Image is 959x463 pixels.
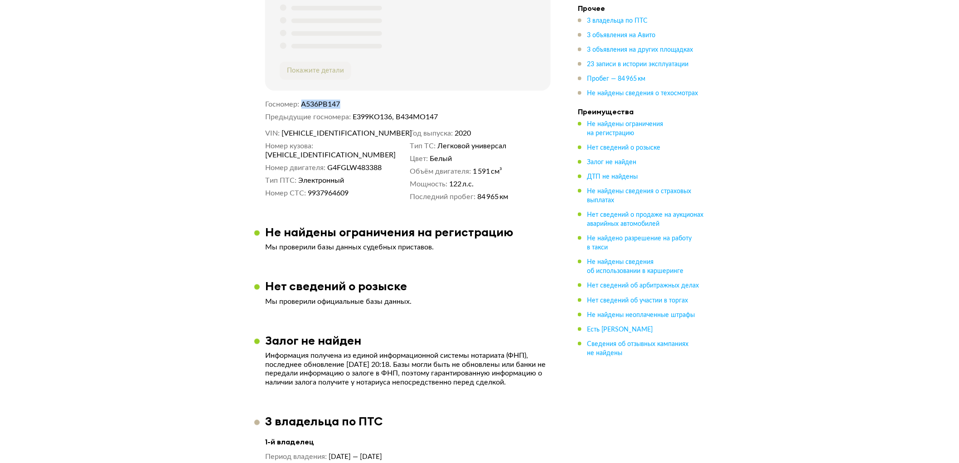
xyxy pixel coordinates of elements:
span: Легковой универсал [438,141,507,151]
button: Покажите детали [280,62,351,80]
h4: Преимущества [578,107,705,116]
h3: 3 владельца по ПТС [265,414,383,429]
span: 2020 [455,129,471,138]
span: Есть [PERSON_NAME] [587,326,653,332]
span: Не найдено разрешение на работу в такси [587,235,692,251]
span: Не найдены ограничения на регистрацию [587,121,663,136]
dt: Тип ПТС [265,176,296,185]
h3: Не найдены ограничения на регистрацию [265,225,513,239]
span: Нет сведений о розыске [587,145,660,151]
span: Пробег — 84 965 км [587,76,645,82]
span: 122 л.с. [450,180,474,189]
dt: Год выпуска [410,129,453,138]
dd: Е399КО136, В434МО147 [353,112,551,122]
dt: Цвет [410,154,428,163]
p: Мы проверили базы данных судебных приставов. [265,243,551,252]
h4: 1-й владелец [265,438,551,447]
span: Не найдены неоплаченные штрафы [587,312,695,318]
span: Сведения об отзывных кампаниях не найдены [587,341,688,356]
span: Не найдены сведения об использовании в каршеринге [587,259,683,274]
dt: Госномер [265,100,299,109]
dt: Период владения [265,453,327,462]
span: 84 965 км [478,192,509,201]
p: Мы проверили официальные базы данных. [265,297,551,306]
span: Нет сведений об участии в торгах [587,297,688,303]
span: ДТП не найдены [587,174,638,180]
span: Не найдены сведения о страховых выплатах [587,188,691,204]
span: G4FGLW483388 [328,163,382,172]
span: А536РВ147 [301,101,340,108]
span: Залог не найден [587,159,636,166]
h3: Нет сведений о розыске [265,279,407,293]
span: 3 объявления на Авито [587,32,655,39]
h4: Прочее [578,4,705,13]
span: 23 записи в истории эксплуатации [587,61,688,68]
span: [VEHICLE_IDENTIFICATION_NUMBER] [265,151,369,160]
span: Не найдены сведения о техосмотрах [587,90,698,97]
dt: Последний пробег [410,192,475,201]
dt: Номер СТС [265,189,306,198]
span: [VEHICLE_IDENTIFICATION_NUMBER] [282,129,386,138]
span: 3 объявления на других площадках [587,47,693,53]
span: Белый [430,154,452,163]
span: 3 владельца по ПТС [587,18,648,24]
dt: VIN [265,129,280,138]
dt: Объём двигателя [410,167,471,176]
p: Информация получена из единой информационной системы нотариата (ФНП), последнее обновление [DATE]... [265,351,551,387]
span: Электронный [299,176,344,185]
dt: Тип ТС [410,141,436,151]
dt: Мощность [410,180,447,189]
span: 1 591 см³ [473,167,503,176]
dt: Номер кузова [265,141,313,151]
span: [DATE] — [DATE] [329,454,383,461]
dt: Предыдущие госномера [265,112,351,122]
span: Нет сведений о продаже на аукционах аварийных автомобилей [587,212,703,227]
h3: Залог не найден [265,333,361,347]
span: Нет сведений об арбитражных делах [587,283,699,289]
span: Покажите детали [287,67,344,74]
span: 9937964609 [308,189,349,198]
dt: Номер двигателя [265,163,325,172]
